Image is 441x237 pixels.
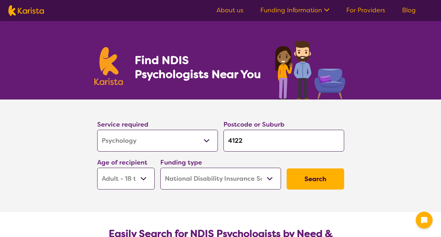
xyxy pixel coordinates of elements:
img: Karista logo [94,47,123,85]
label: Postcode or Suburb [223,120,285,129]
h1: Find NDIS Psychologists Near You [135,53,265,81]
a: Blog [402,6,416,14]
a: About us [216,6,243,14]
label: Age of recipient [97,158,147,167]
label: Service required [97,120,148,129]
input: Type [223,130,344,152]
button: Search [287,168,344,190]
img: psychology [273,38,347,100]
a: Funding Information [260,6,329,14]
label: Funding type [160,158,202,167]
a: For Providers [346,6,385,14]
img: Karista logo [8,5,44,16]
